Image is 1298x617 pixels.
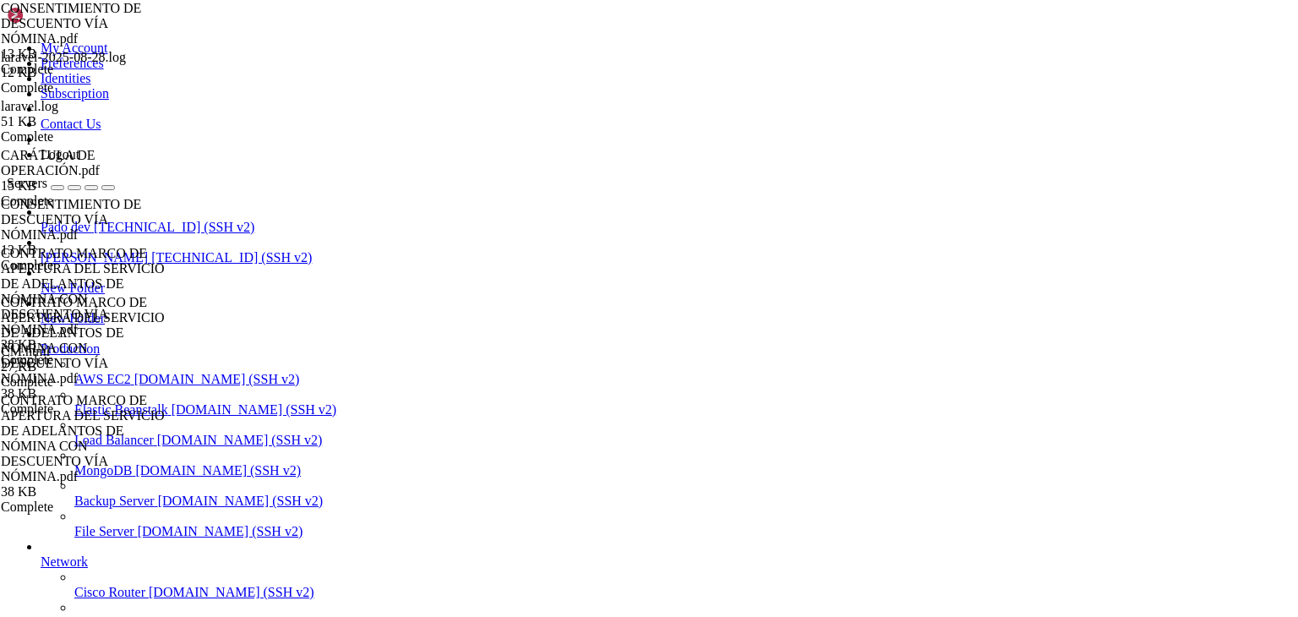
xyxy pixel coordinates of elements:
[1,50,170,80] span: laravel-2025-08-28.log
[1,99,170,129] span: laravel.log
[1,178,170,194] div: 15 KB
[1,65,170,80] div: 12 KB
[1,148,170,194] span: CARÁTULA DE OPERACIÓN.pdf
[1,197,141,242] span: CONSENTIMIENTO DE DESCUENTO VÍA NÓMINA.pdf
[1,246,165,336] span: CONTRATO MARCO DE APERTURA DEL SERVICIO DE ADELANTOS DE NÓMINA CON DESCUENTO VÍA NÓMINA.pdf
[1,46,170,62] div: 13 KB
[1,243,170,258] div: 13 KB
[1,393,170,500] span: CONTRATO MARCO DE APERTURA DEL SERVICIO DE ADELANTOS DE NÓMINA CON DESCUENTO VÍA NÓMINA.pdf
[1,484,170,500] div: 38 KB
[1,194,170,209] div: Complete
[1,374,170,390] div: Complete
[1,114,170,129] div: 51 KB
[1,246,170,352] span: CONTRATO MARCO DE APERTURA DEL SERVICIO DE ADELANTOS DE NÓMINA CON DESCUENTO VÍA NÓMINA.pdf
[1,197,170,258] span: CONSENTIMIENTO DE DESCUENTO VÍA NÓMINA.pdf
[1,359,170,374] div: 27 KB
[1,50,126,64] span: laravel-2025-08-28.log
[1,1,170,62] span: CONSENTIMIENTO DE DESCUENTO VÍA NÓMINA.pdf
[1,344,50,358] span: CM.html
[1,80,170,96] div: Complete
[1,393,165,483] span: CONTRATO MARCO DE APERTURA DEL SERVICIO DE ADELANTOS DE NÓMINA CON DESCUENTO VÍA NÓMINA.pdf
[1,148,100,177] span: CARÁTULA DE OPERACIÓN.pdf
[1,99,58,113] span: laravel.log
[1,344,170,374] span: CM.html
[1,129,170,145] div: Complete
[1,500,170,515] div: Complete
[1,295,165,385] span: CONTRATO MARCO DE APERTURA DEL SERVICIO DE ADELANTOS DE NÓMINA CON DESCUENTO VÍA NÓMINA.pdf
[1,1,141,46] span: CONSENTIMIENTO DE DESCUENTO VÍA NÓMINA.pdf
[1,295,170,401] span: CONTRATO MARCO DE APERTURA DEL SERVICIO DE ADELANTOS DE NÓMINA CON DESCUENTO VÍA NÓMINA.pdf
